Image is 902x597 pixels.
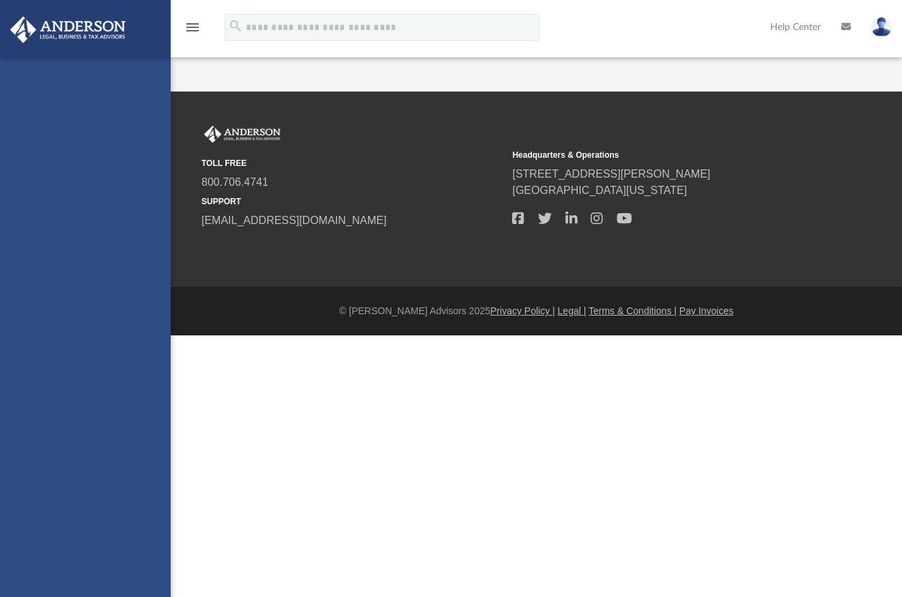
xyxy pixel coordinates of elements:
small: Headquarters & Operations [512,149,813,161]
a: [GEOGRAPHIC_DATA][US_STATE] [512,184,687,196]
a: Legal | [558,305,587,316]
a: Terms & Conditions | [589,305,677,316]
img: Anderson Advisors Platinum Portal [201,126,283,143]
div: © [PERSON_NAME] Advisors 2025 [171,304,902,318]
small: TOLL FREE [201,157,503,169]
a: Privacy Policy | [490,305,555,316]
img: User Pic [871,17,892,37]
a: [EMAIL_ADDRESS][DOMAIN_NAME] [201,214,386,226]
img: Anderson Advisors Platinum Portal [6,16,130,43]
a: 800.706.4741 [201,176,268,188]
i: search [228,18,243,33]
a: [STREET_ADDRESS][PERSON_NAME] [512,168,710,180]
small: SUPPORT [201,195,503,208]
i: menu [184,19,201,36]
a: Pay Invoices [679,305,733,316]
a: menu [184,26,201,36]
